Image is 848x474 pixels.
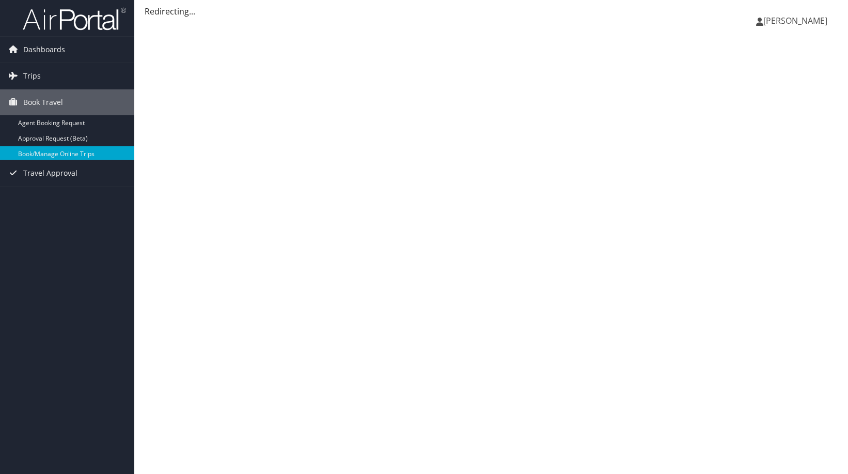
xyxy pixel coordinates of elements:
span: [PERSON_NAME] [763,15,827,26]
span: Travel Approval [23,160,77,186]
a: [PERSON_NAME] [756,5,838,36]
span: Dashboards [23,37,65,63]
img: airportal-logo.png [23,7,126,31]
span: Book Travel [23,89,63,115]
span: Trips [23,63,41,89]
div: Redirecting... [145,5,838,18]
